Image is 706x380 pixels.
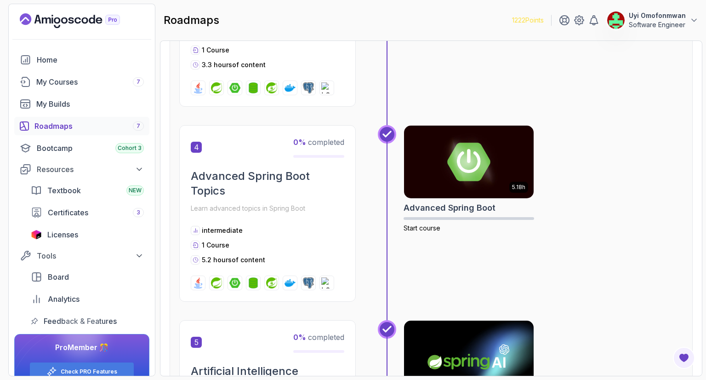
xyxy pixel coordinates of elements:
a: analytics [25,290,149,308]
span: completed [293,138,344,147]
span: 5 [191,337,202,348]
div: Roadmaps [34,121,144,132]
span: 0 % [293,333,306,342]
button: Tools [14,248,149,264]
a: bootcamp [14,139,149,157]
img: spring-security logo [266,277,277,288]
img: docker logo [285,82,296,93]
a: certificates [25,203,149,222]
a: Advanced Spring Boot card5.18hAdvanced Spring BootStart course [404,125,534,233]
img: Advanced Spring Boot card [404,126,534,198]
span: 7 [137,122,140,130]
p: intermediate [202,226,243,235]
span: Textbook [47,185,81,196]
span: Board [48,271,69,282]
div: Bootcamp [37,143,144,154]
span: completed [293,333,344,342]
span: 1 Course [202,46,229,54]
p: 5.18h [512,184,525,191]
p: Learn advanced topics in Spring Boot [191,202,344,215]
img: spring logo [211,82,222,93]
img: h2 logo [321,82,332,93]
span: Feedback & Features [44,316,117,327]
button: user profile imageUyi OmofonmwanSoftware Engineer [607,11,699,29]
img: spring-data-jpa logo [248,82,259,93]
a: courses [14,73,149,91]
a: home [14,51,149,69]
p: Software Engineer [629,20,686,29]
a: builds [14,95,149,113]
img: user profile image [607,12,625,29]
h2: Advanced Spring Boot Topics [191,169,344,198]
img: spring-boot logo [229,82,240,93]
span: 1 Course [202,241,229,249]
a: board [25,268,149,286]
button: Open Feedback Button [673,347,695,369]
h2: roadmaps [164,13,219,28]
img: spring logo [211,277,222,288]
div: My Courses [36,76,144,87]
div: My Builds [36,98,144,109]
p: 3.3 hours of content [202,60,266,69]
a: licenses [25,225,149,244]
p: Uyi Omofonmwan [629,11,686,20]
span: 3 [137,209,140,216]
img: java logo [193,277,204,288]
img: jetbrains icon [31,230,42,239]
button: Resources [14,161,149,178]
img: spring-security logo [266,82,277,93]
div: Resources [37,164,144,175]
span: Cohort 3 [118,144,142,152]
img: h2 logo [321,277,332,288]
span: Start course [404,224,440,232]
h2: Advanced Spring Boot [404,202,495,214]
a: Landing page [20,13,141,28]
a: Check PRO Features [61,368,117,375]
img: spring-data-jpa logo [248,277,259,288]
span: 7 [137,78,140,86]
img: postgres logo [303,82,314,93]
span: Certificates [48,207,88,218]
p: 1222 Points [512,16,544,25]
span: 0 % [293,138,306,147]
img: java logo [193,82,204,93]
a: feedback [25,312,149,330]
img: docker logo [285,277,296,288]
a: roadmaps [14,117,149,135]
span: Licenses [47,229,78,240]
img: spring-boot logo [229,277,240,288]
a: textbook [25,181,149,200]
img: postgres logo [303,277,314,288]
h2: Artificial Intelligence [191,364,344,379]
p: 5.2 hours of content [202,255,265,265]
div: Tools [37,250,144,261]
span: 4 [191,142,202,153]
span: Analytics [48,294,80,305]
span: NEW [129,187,142,194]
div: Home [37,54,144,65]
